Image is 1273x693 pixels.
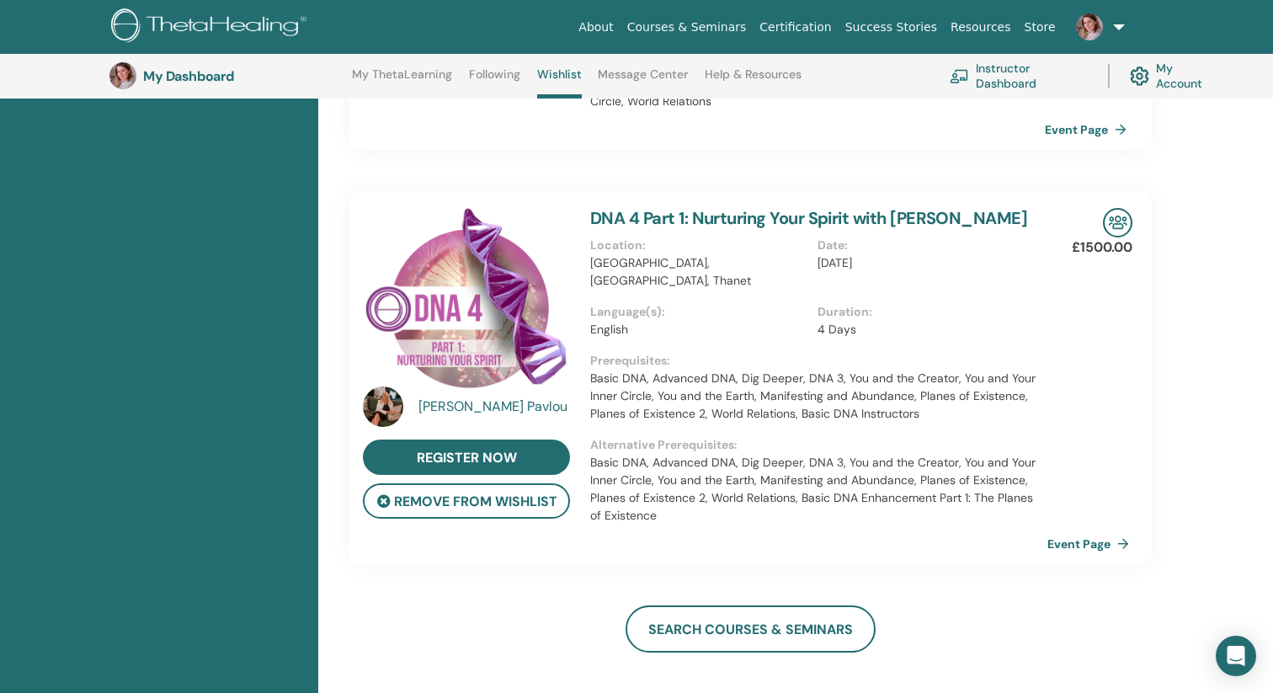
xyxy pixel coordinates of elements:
p: [GEOGRAPHIC_DATA], [GEOGRAPHIC_DATA], Thanet [590,254,807,290]
span: register now [417,449,517,466]
p: [DATE] [818,254,1035,272]
p: Date : [818,237,1035,254]
a: Courses & Seminars [621,12,754,43]
a: register now [363,440,570,475]
a: Success Stories [839,12,944,43]
p: £1500.00 [1072,237,1132,258]
a: Following [469,67,520,94]
a: [PERSON_NAME] Pavlou [418,397,574,417]
a: Wishlist [537,67,582,99]
img: cog.svg [1130,62,1149,90]
img: default.jpg [109,62,136,89]
a: Event Page [1045,117,1133,142]
img: logo.png [111,8,312,46]
h3: My Dashboard [143,68,312,84]
a: Certification [753,12,838,43]
a: Help & Resources [705,67,802,94]
a: About [572,12,620,43]
img: chalkboard-teacher.svg [950,69,969,83]
a: Store [1018,12,1063,43]
p: Duration : [818,303,1035,321]
a: My ThetaLearning [352,67,452,94]
button: remove from wishlist [363,483,570,519]
img: In-Person Seminar [1103,208,1132,237]
img: default.jpg [1076,13,1103,40]
a: search courses & seminars [626,605,876,653]
p: Alternative Prerequisites : [590,436,1045,454]
a: Instructor Dashboard [950,57,1088,94]
p: Basic DNA, Advanced DNA, Dig Deeper, DNA 3, You and the Creator, You and Your Inner Circle, You a... [590,370,1045,423]
img: DNA 4 Part 1: Nurturing Your Spirit [363,208,570,392]
a: DNA 4 Part 1: Nurturing Your Spirit with [PERSON_NAME] [590,207,1027,229]
p: Prerequisites : [590,352,1045,370]
p: 4 Days [818,321,1035,339]
a: Event Page [1047,531,1136,557]
p: English [590,321,807,339]
p: Location : [590,237,807,254]
div: Open Intercom Messenger [1216,636,1256,676]
a: Resources [944,12,1018,43]
a: Message Center [598,67,688,94]
img: default.jpg [363,386,403,427]
p: Language(s) : [590,303,807,321]
a: My Account [1130,57,1219,94]
p: Basic DNA, Advanced DNA, Dig Deeper, DNA 3, You and the Creator, You and Your Inner Circle, You a... [590,454,1045,525]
